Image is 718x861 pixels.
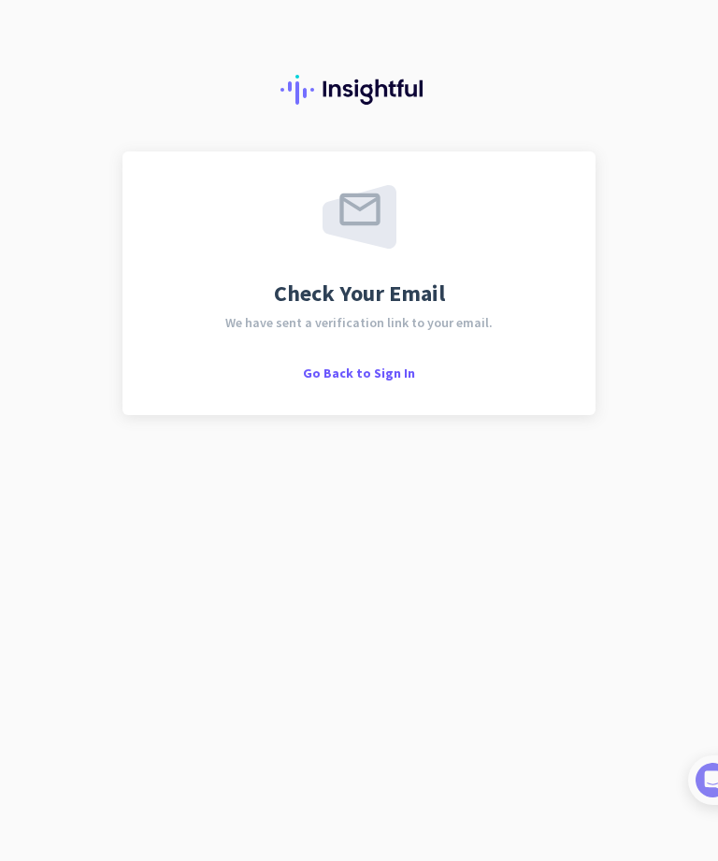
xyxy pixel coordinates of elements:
img: email-sent [323,185,396,249]
span: Go Back to Sign In [303,365,415,381]
span: We have sent a verification link to your email. [225,316,493,329]
img: Insightful [280,75,438,105]
span: Check Your Email [274,282,445,305]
